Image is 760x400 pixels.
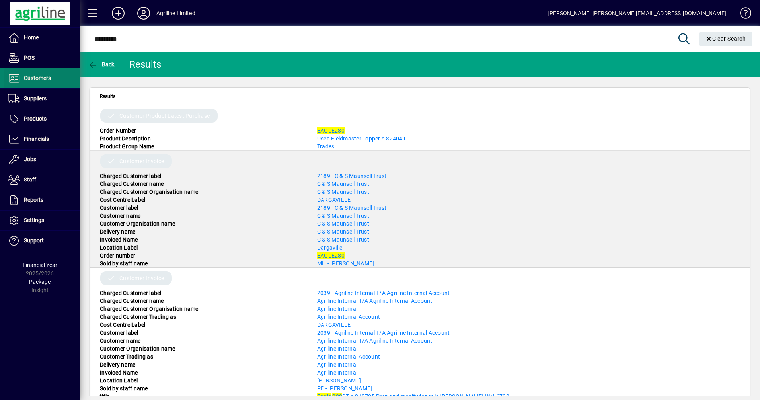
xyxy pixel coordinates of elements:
[317,197,351,203] a: DARGAVILLE
[734,2,750,27] a: Knowledge Base
[4,68,80,88] a: Customers
[119,112,210,120] span: Customer Product Latest Purchase
[29,279,51,285] span: Package
[94,142,311,150] div: Product Group Name
[94,204,311,212] div: Customer label
[4,211,80,230] a: Settings
[94,212,311,220] div: Customer name
[317,330,450,336] a: 2039 - Agriline Internal T/A Agriline Internal Account
[24,55,35,61] span: POS
[4,48,80,68] a: POS
[94,321,311,329] div: Cost Centre Label
[317,393,331,400] em: Eagle
[94,305,311,313] div: Charged Customer Organisation name
[129,58,163,71] div: Results
[94,172,311,180] div: Charged Customer label
[4,28,80,48] a: Home
[317,298,433,304] span: Agriline Internal T/A Agriline Internal Account
[317,322,351,328] a: DARGAVILLE
[317,338,433,344] a: Agriline Internal T/A Agriline Internal Account
[24,34,39,41] span: Home
[317,189,369,195] a: C & S Maunsell Trust
[548,7,726,20] div: [PERSON_NAME] [PERSON_NAME][EMAIL_ADDRESS][DOMAIN_NAME]
[94,313,311,321] div: Charged Customer Trading as
[4,231,80,251] a: Support
[317,135,406,142] a: Used Fieldmaster Topper s.S24041
[131,6,156,20] button: Profile
[317,220,369,227] a: C & S Maunsell Trust
[317,213,369,219] a: C & S Maunsell Trust
[317,236,369,243] a: C & S Maunsell Trust
[24,197,43,203] span: Reports
[317,361,357,368] a: Agriline Internal
[94,297,311,305] div: Charged Customer name
[317,143,335,150] a: Trades
[94,252,311,260] div: Order number
[317,306,357,312] a: Agriline Internal
[317,369,357,376] a: Agriline Internal
[317,385,372,392] a: PF - [PERSON_NAME]
[705,35,746,42] span: Clear Search
[156,7,195,20] div: Agriline Limited
[94,220,311,228] div: Customer Organisation name
[94,236,311,244] div: Invoiced Name
[94,180,311,188] div: Charged Customer name
[94,228,311,236] div: Delivery name
[317,377,361,384] a: [PERSON_NAME]
[94,135,311,142] div: Product Description
[4,150,80,170] a: Jobs
[317,314,380,320] a: Agriline Internal Account
[4,129,80,149] a: Financials
[94,127,311,135] div: Order Number
[317,252,335,259] em: EAGLE
[317,252,345,259] a: EAGLE280
[24,75,51,81] span: Customers
[94,384,311,392] div: Sold by staff name
[317,228,369,235] a: C & S Maunsell Trust
[94,329,311,337] div: Customer label
[317,345,357,352] a: Agriline Internal
[94,369,311,377] div: Invoiced Name
[94,337,311,345] div: Customer name
[100,92,115,101] span: Results
[317,127,345,134] a: EAGLE280
[94,196,311,204] div: Cost Centre Label
[94,289,311,297] div: Charged Customer label
[105,6,131,20] button: Add
[24,156,36,162] span: Jobs
[94,361,311,369] div: Delivery name
[332,393,342,400] em: 280
[317,260,374,267] a: MH - [PERSON_NAME]
[335,127,345,134] em: 280
[4,109,80,129] a: Products
[4,170,80,190] a: Staff
[4,89,80,109] a: Suppliers
[317,393,509,400] a: Eagle 280DT s.240705 Prep and modify for sale [PERSON_NAME] INV-6790
[94,353,311,361] div: Customer Trading as
[317,290,450,296] a: 2039 - Agriline Internal T/A Agriline Internal Account
[24,237,44,244] span: Support
[317,244,343,251] span: Dargaville
[24,217,44,223] span: Settings
[119,157,164,165] span: Customer Invoice
[699,32,752,46] button: Clear
[317,205,387,211] a: 2189 - C & S Maunsell Trust
[23,262,57,268] span: Financial Year
[4,190,80,210] a: Reports
[119,274,164,282] span: Customer Invoice
[317,127,335,134] em: EAGLE
[317,173,387,179] span: 2189 - C & S Maunsell Trust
